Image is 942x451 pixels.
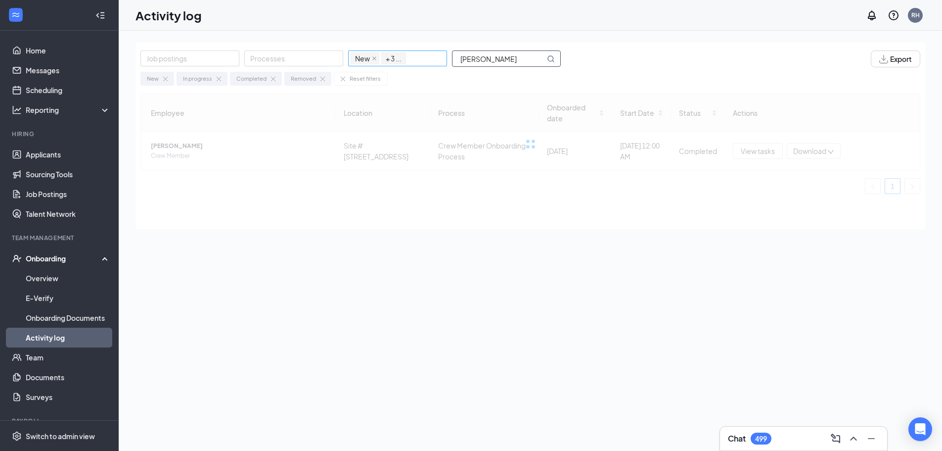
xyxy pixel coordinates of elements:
a: Documents [26,367,110,387]
a: Activity log [26,328,110,348]
svg: Collapse [95,10,105,20]
a: E-Verify [26,288,110,308]
span: New [355,53,370,64]
span: Export [890,55,912,62]
div: Hiring [12,130,108,138]
div: Onboarding [26,253,102,263]
button: Minimize [863,431,879,447]
a: Onboarding Documents [26,308,110,328]
button: ComposeMessage [828,431,844,447]
svg: ComposeMessage [830,433,842,445]
a: Surveys [26,387,110,407]
a: Messages [26,60,110,80]
div: New [147,74,159,83]
span: + 3 ... [386,53,402,64]
div: Removed [291,74,316,83]
h1: Activity log [135,7,202,24]
svg: UserCheck [12,253,22,263]
div: Reporting [26,105,111,115]
div: Reset filters [350,74,381,83]
div: Team Management [12,234,108,242]
svg: WorkstreamLogo [11,10,21,20]
div: Switch to admin view [26,431,95,441]
svg: Settings [12,431,22,441]
a: Home [26,41,110,60]
a: Scheduling [26,80,110,100]
button: ChevronUp [846,431,861,447]
a: Job Postings [26,184,110,204]
h3: Chat [728,433,746,444]
span: close [372,56,377,61]
a: Talent Network [26,204,110,224]
a: Applicants [26,145,110,164]
svg: Minimize [865,433,877,445]
span: New [351,52,379,64]
div: In progress [183,74,212,83]
svg: Notifications [866,9,878,21]
span: + 3 ... [381,52,406,64]
a: Team [26,348,110,367]
svg: MagnifyingGlass [547,55,555,63]
svg: Analysis [12,105,22,115]
a: Sourcing Tools [26,164,110,184]
button: Export [871,50,920,67]
div: Open Intercom Messenger [908,417,932,441]
div: RH [911,11,920,19]
svg: QuestionInfo [888,9,899,21]
div: Completed [236,74,267,83]
div: Payroll [12,417,108,425]
a: Overview [26,268,110,288]
div: 499 [755,435,767,443]
svg: ChevronUp [848,433,859,445]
